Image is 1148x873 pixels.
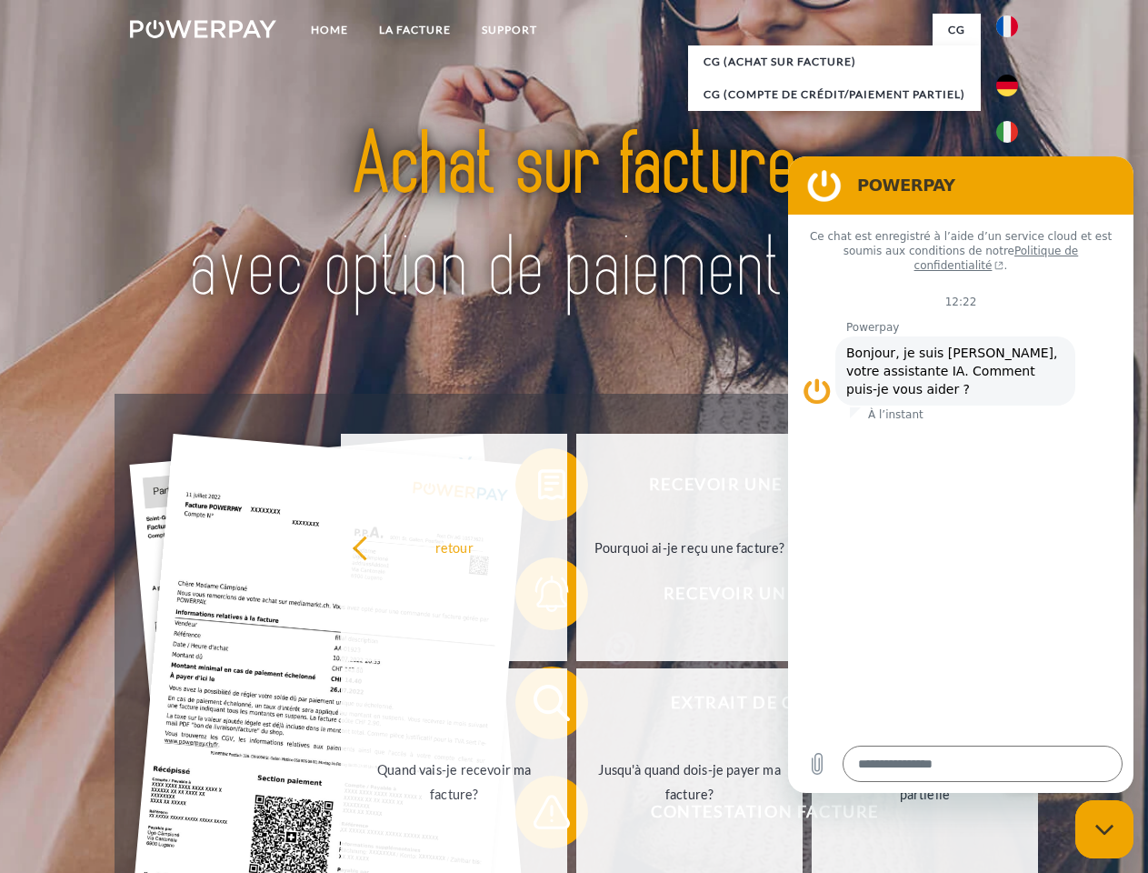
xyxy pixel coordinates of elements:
[364,14,466,46] a: LA FACTURE
[352,535,556,559] div: retour
[788,156,1133,793] iframe: Fenêtre de messagerie
[587,758,792,807] div: Jusqu'à quand dois-je payer ma facture?
[130,20,276,38] img: logo-powerpay-white.svg
[996,121,1018,143] img: it
[996,75,1018,96] img: de
[295,14,364,46] a: Home
[174,87,974,348] img: title-powerpay_fr.svg
[688,78,981,111] a: CG (Compte de crédit/paiement partiel)
[996,15,1018,37] img: fr
[587,535,792,559] div: Pourquoi ai-je reçu une facture?
[352,758,556,807] div: Quand vais-je recevoir ma facture?
[466,14,553,46] a: Support
[933,14,981,46] a: CG
[688,45,981,78] a: CG (achat sur facture)
[1075,800,1133,858] iframe: Bouton de lancement de la fenêtre de messagerie, conversation en cours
